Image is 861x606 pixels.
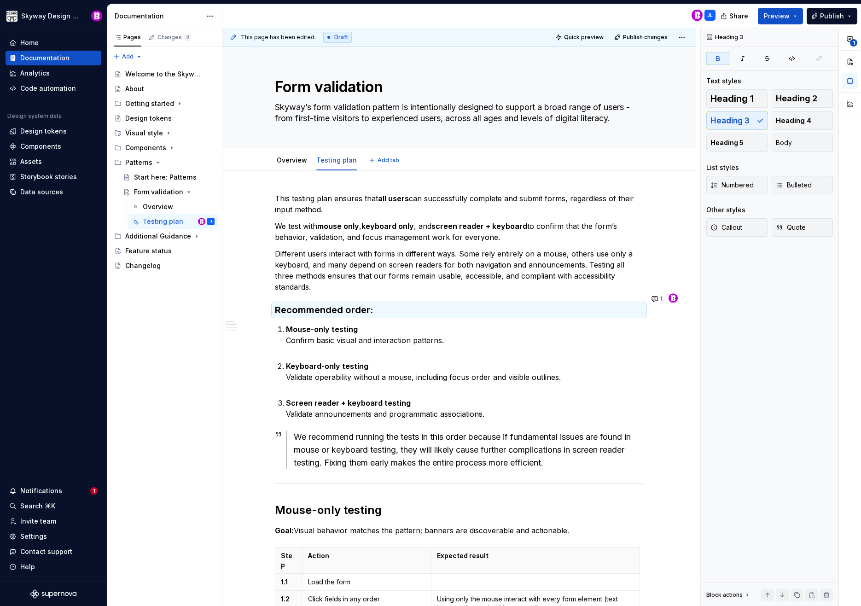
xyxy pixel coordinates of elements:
[649,292,667,305] button: 1
[286,361,643,394] p: Validate operability without a mouse, including focus order and visible outlines.
[125,246,172,256] div: Feature status
[772,89,833,108] button: Heading 2
[115,12,202,21] div: Documentation
[776,138,792,147] span: Body
[308,577,425,587] p: Load the form
[90,487,98,495] span: 1
[6,11,17,22] img: 7d2f9795-fa08-4624-9490-5a3f7218a56a.png
[111,155,218,170] div: Patterns
[772,176,833,194] button: Bulleted
[308,594,425,604] p: Click fields in any order
[125,232,191,241] div: Additional Guidance
[184,34,191,41] span: 2
[209,217,213,226] div: JL
[134,173,197,182] div: Start here: Patterns
[772,218,833,237] button: Quote
[807,8,857,24] button: Publish
[125,84,144,93] div: About
[111,96,218,111] div: Getting started
[125,158,152,167] div: Patterns
[20,187,63,197] div: Data sources
[820,12,844,21] span: Publish
[275,526,294,535] strong: Goal:
[611,31,672,44] button: Publish changes
[20,562,35,571] div: Help
[706,589,751,601] div: Block actions
[111,229,218,244] div: Additional Guidance
[286,324,643,357] p: Confirm basic visual and interaction patterns.
[6,139,101,154] a: Components
[2,6,105,26] button: Skyway Design SystemBobby Davis
[21,12,80,21] div: Skyway Design System
[6,484,101,498] button: Notifications1
[710,94,754,103] span: Heading 1
[706,176,768,194] button: Numbered
[6,66,101,81] a: Analytics
[553,31,608,44] button: Quick preview
[20,84,76,93] div: Code automation
[277,156,307,164] a: Overview
[706,134,768,152] button: Heading 5
[281,577,297,587] p: 1.1
[776,94,817,103] span: Heading 2
[111,67,218,273] div: Page tree
[20,38,39,47] div: Home
[6,81,101,96] a: Code automation
[125,114,172,123] div: Design tokens
[125,261,161,270] div: Changelog
[20,172,77,181] div: Storybook stories
[6,169,101,184] a: Storybook stories
[275,248,643,292] p: Different users interact with forms in different ways. Some rely entirely on a mouse, others use ...
[706,218,768,237] button: Callout
[437,551,634,560] p: Expected result
[710,181,754,190] span: Numbered
[6,499,101,513] button: Search ⌘K
[111,258,218,273] a: Changelog
[776,223,806,232] span: Quote
[198,218,205,225] img: Bobby Davis
[119,185,218,199] a: Form validation
[692,10,703,21] img: Bobby Davis
[6,154,101,169] a: Assets
[125,99,174,108] div: Getting started
[706,205,745,215] div: Other styles
[157,34,191,41] div: Changes
[660,295,663,303] span: 1
[316,156,357,164] a: Testing plan
[275,503,643,518] h2: Mouse-only testing
[431,221,527,231] strong: screen reader + keyboard
[128,199,218,214] a: Overview
[30,589,76,599] a: Supernova Logo
[111,126,218,140] div: Visual style
[286,398,411,408] strong: Screen reader + keyboard testing
[125,70,201,79] div: Welcome to the Skyway Design System!
[20,501,55,511] div: Search ⌘K
[710,138,744,147] span: Heading 5
[20,517,56,526] div: Invite team
[20,69,50,78] div: Analytics
[275,221,643,243] p: We test with , , and to confirm that the form’s behavior, validation, and focus management work f...
[772,134,833,152] button: Body
[286,361,368,371] strong: Keyboard-only testing
[125,143,166,152] div: Components
[669,293,678,303] img: Bobby Davis
[122,53,134,60] span: Add
[764,12,790,21] span: Preview
[706,89,768,108] button: Heading 1
[6,185,101,199] a: Data sources
[334,34,348,41] span: Draft
[286,397,643,420] p: Validate announcements and programmatic associations.
[6,51,101,65] a: Documentation
[143,217,183,226] div: Testing plan
[7,112,62,120] div: Design system data
[706,163,739,172] div: List styles
[776,181,812,190] span: Bulleted
[275,304,373,315] strong: Recommended order:
[716,8,754,24] button: Share
[273,76,641,98] textarea: Form validation
[20,142,61,151] div: Components
[114,34,141,41] div: Pages
[20,532,47,541] div: Settings
[20,486,62,495] div: Notifications
[6,544,101,559] button: Contact support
